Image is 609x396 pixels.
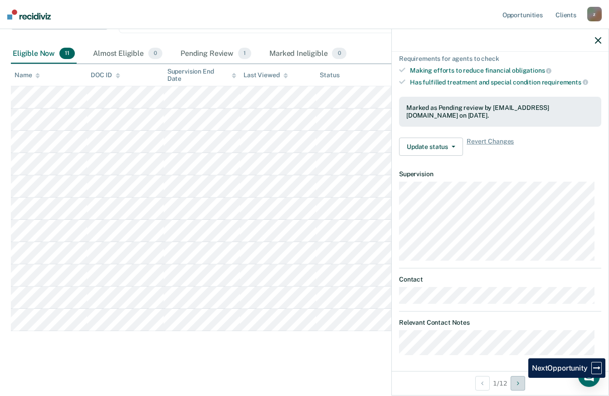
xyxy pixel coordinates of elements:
dt: Contact [399,276,601,283]
span: 11 [59,48,75,59]
span: obligations [512,67,551,74]
div: Marked as Pending review by [EMAIL_ADDRESS][DOMAIN_NAME] on [DATE]. [406,104,594,119]
div: Requirements for agents to check [399,55,601,63]
div: Status [320,71,339,79]
div: Marked Ineligible [268,44,348,64]
div: Almost Eligible [91,44,164,64]
div: Making efforts to reduce financial [410,66,601,74]
span: requirements [542,79,588,86]
div: Supervision End Date [167,68,236,83]
div: DOC ID [91,71,120,79]
div: Pending Review [179,44,253,64]
button: Next Opportunity [511,376,525,391]
button: Previous Opportunity [475,376,490,391]
dt: Relevant Contact Notes [399,319,601,327]
span: 0 [148,48,162,59]
div: Last Viewed [244,71,287,79]
div: Eligible Now [11,44,77,64]
div: Name [15,71,40,79]
span: Revert Changes [467,138,514,156]
div: Has fulfilled treatment and special condition [410,78,601,86]
div: 1 / 12 [392,371,609,395]
img: Recidiviz [7,10,51,20]
dt: Supervision [399,170,601,178]
button: Update status [399,138,463,156]
span: 1 [238,48,251,59]
div: Open Intercom Messenger [578,365,600,387]
span: 0 [332,48,346,59]
div: z [587,7,602,21]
